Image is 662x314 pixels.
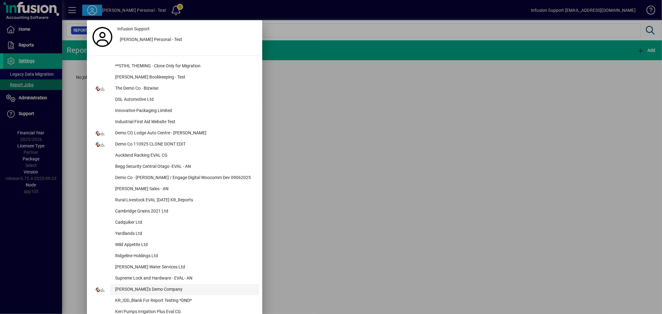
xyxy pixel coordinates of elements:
div: The Demo Co - Bizwise [110,83,259,94]
button: Demo CO Lodge Auto Centre - [PERSON_NAME] [90,128,259,139]
button: Demo Co 110925 CLONE DONT EDIT [90,139,259,150]
button: **STIHL THEMING - Clone Only for Migration [90,61,259,72]
div: DSL Automotive Ltd [110,94,259,105]
div: Begg Security Central Otago -EVAL - AN [110,161,259,173]
div: Industrial First Aid Website Test [110,117,259,128]
button: Industrial First Aid Website Test [90,117,259,128]
div: Demo Co - [PERSON_NAME] / Engage Digital Woocomm Dev 09062025 [110,173,259,184]
button: Cadquiker Ltd [90,217,259,228]
button: Ridgeline Holdings Ltd [90,251,259,262]
div: [PERSON_NAME]'s Demo Company [110,284,259,295]
button: Begg Security Central Otago -EVAL - AN [90,161,259,173]
div: KR_IDD_Blank For Report Testing *DND* [110,295,259,307]
div: Auckland Racking EVAL CG [110,150,259,161]
button: [PERSON_NAME]'s Demo Company [90,284,259,295]
button: [PERSON_NAME] Personal - Test [115,34,259,46]
div: Cambridge Grains 2021 Ltd [110,206,259,217]
a: Profile [90,31,115,43]
a: Infusion Support [115,23,259,34]
div: [PERSON_NAME] Sales - AN [110,184,259,195]
div: Innovative Packaging Limited [110,105,259,117]
div: Ridgeline Holdings Ltd [110,251,259,262]
div: Demo Co 110925 CLONE DONT EDIT [110,139,259,150]
div: [PERSON_NAME] Bookkeeping - Test [110,72,259,83]
button: Auckland Racking EVAL CG [90,150,259,161]
div: **STIHL THEMING - Clone Only for Migration [110,61,259,72]
button: Wild Appetite Ltd [90,240,259,251]
div: Yardlands Ltd [110,228,259,240]
button: [PERSON_NAME] Bookkeeping - Test [90,72,259,83]
div: [PERSON_NAME] Water Services Ltd [110,262,259,273]
button: Yardlands Ltd [90,228,259,240]
button: DSL Automotive Ltd [90,94,259,105]
button: [PERSON_NAME] Sales - AN [90,184,259,195]
button: [PERSON_NAME] Water Services Ltd [90,262,259,273]
button: Cambridge Grains 2021 Ltd [90,206,259,217]
button: KR_IDD_Blank For Report Testing *DND* [90,295,259,307]
button: Innovative Packaging Limited [90,105,259,117]
div: Demo CO Lodge Auto Centre - [PERSON_NAME] [110,128,259,139]
button: Supreme Lock and Hardware - EVAL- AN [90,273,259,284]
div: Supreme Lock and Hardware - EVAL- AN [110,273,259,284]
button: Demo Co - [PERSON_NAME] / Engage Digital Woocomm Dev 09062025 [90,173,259,184]
span: Infusion Support [117,26,150,32]
div: Rural Livestock EVAL [DATE] KR_Reports [110,195,259,206]
div: Wild Appetite Ltd [110,240,259,251]
button: Rural Livestock EVAL [DATE] KR_Reports [90,195,259,206]
button: The Demo Co - Bizwise [90,83,259,94]
div: Cadquiker Ltd [110,217,259,228]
